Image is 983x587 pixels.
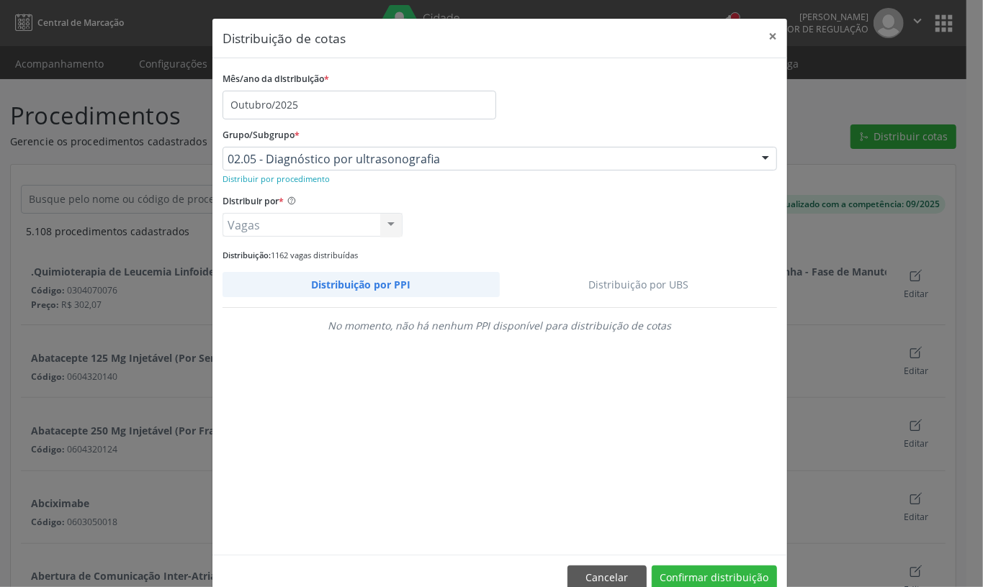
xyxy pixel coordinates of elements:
[223,191,284,213] label: Distribuir por
[223,318,777,333] div: No momento, não há nenhum PPI disponível para distribuição de cotas
[223,173,330,184] small: Distribuir por procedimento
[500,272,778,297] a: Distribuição por UBS
[228,152,748,166] span: 02.05 - Diagnóstico por ultrasonografia
[223,250,271,260] span: Distribuição:
[223,171,330,185] a: Distribuir por procedimento
[223,29,346,47] h5: Distribuição de cotas
[223,91,496,119] input: Selecione o mês/ano
[284,191,297,206] ion-icon: help circle outline
[223,68,329,91] label: Mês/ano da distribuição
[758,19,787,54] button: Close
[223,250,358,260] small: 1162 vagas distribuídas
[223,124,300,147] label: Grupo/Subgrupo
[223,272,500,297] a: Distribuição por PPI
